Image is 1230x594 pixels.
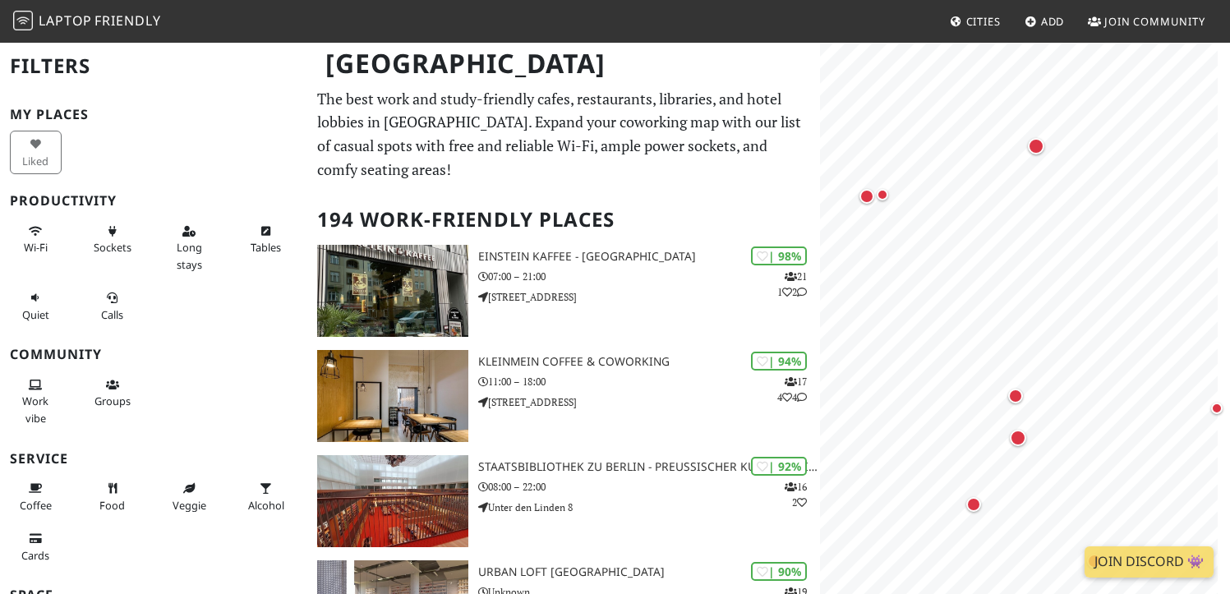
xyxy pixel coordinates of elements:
h3: Community [10,347,297,362]
span: Credit cards [21,548,49,563]
div: Map marker [873,185,892,205]
h3: Productivity [10,193,297,209]
div: | 92% [751,457,807,476]
a: Join Discord 👾 [1085,546,1214,578]
p: 07:00 – 21:00 [478,269,820,284]
img: Staatsbibliothek zu Berlin - Preußischer Kulturbesitz [317,455,468,547]
h3: My Places [10,107,297,122]
span: Join Community [1104,14,1205,29]
span: Veggie [173,498,206,513]
p: [STREET_ADDRESS] [478,394,820,410]
div: Map marker [1084,550,1105,572]
button: Work vibe [10,371,62,431]
h1: [GEOGRAPHIC_DATA] [312,41,817,86]
a: Cities [943,7,1007,36]
button: Wi-Fi [10,218,62,261]
a: Add [1018,7,1071,36]
p: 08:00 – 22:00 [478,479,820,495]
span: Quiet [22,307,49,322]
span: Add [1041,14,1065,29]
span: Work-friendly tables [251,240,281,255]
span: Stable Wi-Fi [24,240,48,255]
h3: URBAN LOFT [GEOGRAPHIC_DATA] [478,565,820,579]
span: Long stays [177,240,202,271]
span: Group tables [94,394,131,408]
p: The best work and study-friendly cafes, restaurants, libraries, and hotel lobbies in [GEOGRAPHIC_... [317,87,810,182]
span: Food [99,498,125,513]
div: | 90% [751,562,807,581]
button: Quiet [10,284,62,328]
span: Alcohol [248,498,284,513]
div: Map marker [1207,398,1227,418]
p: 17 4 4 [777,374,807,405]
h3: KleinMein Coffee & Coworking [478,355,820,369]
p: 11:00 – 18:00 [478,374,820,389]
div: | 94% [751,352,807,371]
span: Laptop [39,12,92,30]
button: Sockets [87,218,139,261]
button: Calls [87,284,139,328]
p: 16 2 [785,479,807,510]
h3: Staatsbibliothek zu Berlin - Preußischer Kulturbesitz [478,460,820,474]
button: Alcohol [241,475,293,518]
button: Groups [87,371,139,415]
div: Map marker [1025,135,1048,158]
a: LaptopFriendly LaptopFriendly [13,7,161,36]
h3: Einstein Kaffee - [GEOGRAPHIC_DATA] [478,250,820,264]
div: Map marker [1007,426,1030,449]
button: Coffee [10,475,62,518]
div: Map marker [963,494,984,515]
button: Long stays [164,218,215,278]
h3: Service [10,451,297,467]
span: Cities [966,14,1001,29]
img: LaptopFriendly [13,11,33,30]
button: Tables [241,218,293,261]
button: Food [87,475,139,518]
span: Power sockets [94,240,131,255]
h2: Filters [10,41,297,91]
p: 21 1 2 [777,269,807,300]
img: KleinMein Coffee & Coworking [317,350,468,442]
a: KleinMein Coffee & Coworking | 94% 1744 KleinMein Coffee & Coworking 11:00 – 18:00 [STREET_ADDRESS] [307,350,820,442]
span: People working [22,394,48,425]
h2: 194 Work-Friendly Places [317,195,810,245]
span: Friendly [94,12,160,30]
a: Join Community [1081,7,1212,36]
div: Map marker [856,186,878,207]
div: | 98% [751,246,807,265]
button: Veggie [164,475,215,518]
a: Einstein Kaffee - Charlottenburg | 98% 2112 Einstein Kaffee - [GEOGRAPHIC_DATA] 07:00 – 21:00 [ST... [307,245,820,337]
p: Unter den Linden 8 [478,500,820,515]
span: Coffee [20,498,52,513]
p: [STREET_ADDRESS] [478,289,820,305]
a: Staatsbibliothek zu Berlin - Preußischer Kulturbesitz | 92% 162 Staatsbibliothek zu Berlin - Preu... [307,455,820,547]
button: Cards [10,525,62,569]
img: Einstein Kaffee - Charlottenburg [317,245,468,337]
span: Video/audio calls [101,307,123,322]
div: Map marker [1005,385,1026,407]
